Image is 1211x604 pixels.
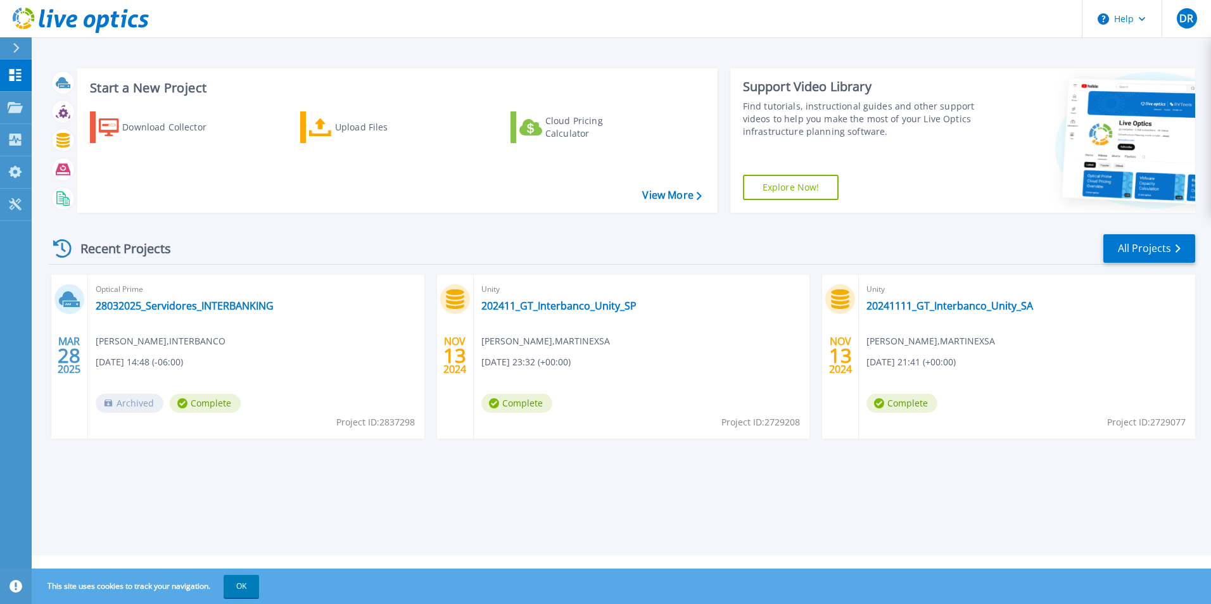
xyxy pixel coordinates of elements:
a: Upload Files [300,111,441,143]
a: Explore Now! [743,175,839,200]
h3: Start a New Project [90,81,701,95]
a: View More [642,189,701,201]
span: Project ID: 2729077 [1107,415,1186,429]
span: This site uses cookies to track your navigation. [35,575,259,598]
div: NOV 2024 [443,332,467,379]
a: 202411_GT_Interbanco_Unity_SP [481,299,637,312]
span: Complete [481,394,552,413]
span: Project ID: 2837298 [336,415,415,429]
div: Download Collector [122,115,224,140]
span: 13 [829,350,852,361]
span: [PERSON_NAME] , MARTINEXSA [481,334,610,348]
span: Unity [481,282,802,296]
span: [PERSON_NAME] , MARTINEXSA [866,334,995,348]
span: Archived [96,394,163,413]
span: [DATE] 14:48 (-06:00) [96,355,183,369]
div: MAR 2025 [57,332,81,379]
a: 20241111_GT_Interbanco_Unity_SA [866,299,1033,312]
div: NOV 2024 [828,332,853,379]
div: Support Video Library [743,79,980,95]
span: 28 [58,350,80,361]
span: [PERSON_NAME] , INTERBANCO [96,334,225,348]
a: All Projects [1103,234,1195,263]
span: 13 [443,350,466,361]
span: Complete [866,394,937,413]
div: Upload Files [335,115,436,140]
div: Cloud Pricing Calculator [545,115,647,140]
span: Project ID: 2729208 [721,415,800,429]
a: Download Collector [90,111,231,143]
span: Complete [170,394,241,413]
div: Find tutorials, instructional guides and other support videos to help you make the most of your L... [743,100,980,138]
a: Cloud Pricing Calculator [510,111,652,143]
span: DR [1179,13,1193,23]
span: [DATE] 21:41 (+00:00) [866,355,956,369]
button: OK [224,575,259,598]
span: Optical Prime [96,282,417,296]
span: [DATE] 23:32 (+00:00) [481,355,571,369]
div: Recent Projects [49,233,188,264]
span: Unity [866,282,1188,296]
a: 28032025_Servidores_INTERBANKING [96,299,274,312]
